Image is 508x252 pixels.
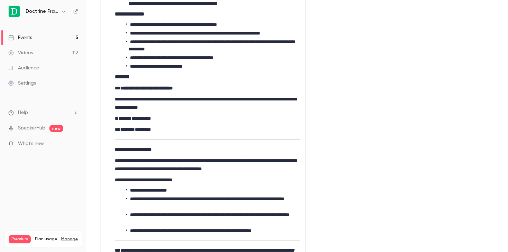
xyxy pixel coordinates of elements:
[8,109,78,116] li: help-dropdown-opener
[18,140,44,147] span: What's new
[9,235,31,243] span: Premium
[8,80,36,87] div: Settings
[18,109,28,116] span: Help
[8,49,33,56] div: Videos
[8,34,32,41] div: Events
[18,125,45,132] a: SpeakerHub
[70,141,78,147] iframe: Noticeable Trigger
[49,125,63,132] span: new
[61,236,78,242] a: Manage
[35,236,57,242] span: Plan usage
[8,65,39,71] div: Audience
[9,6,20,17] img: Doctrine France
[26,8,58,15] h6: Doctrine France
